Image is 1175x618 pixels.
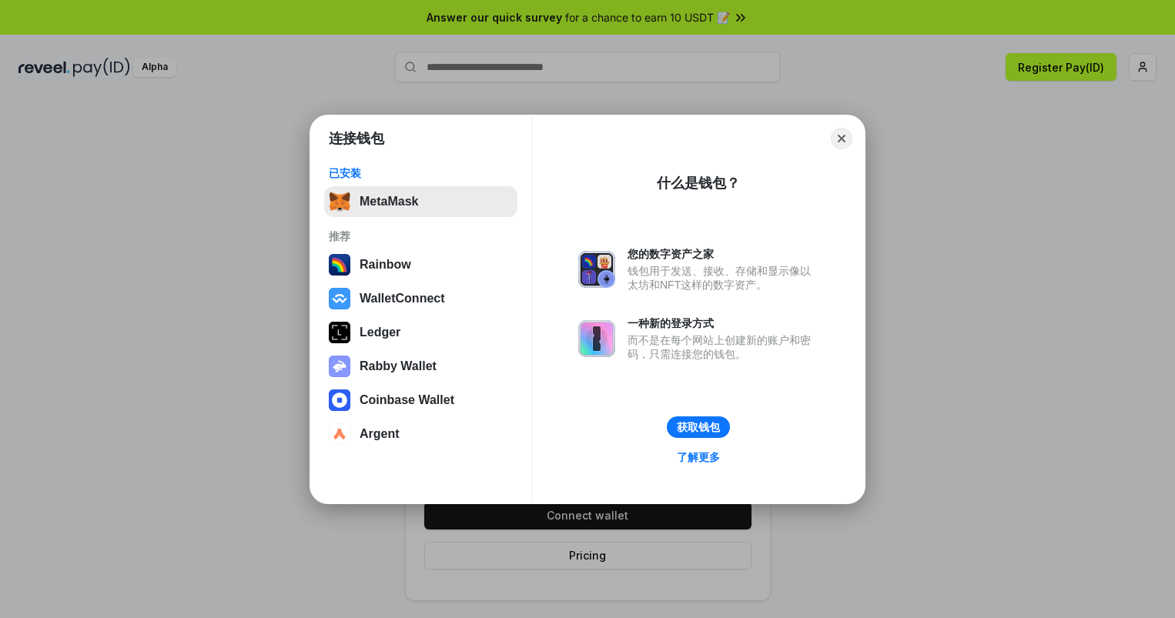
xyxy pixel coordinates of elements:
img: svg+xml,%3Csvg%20xmlns%3D%22http%3A%2F%2Fwww.w3.org%2F2000%2Fsvg%22%20fill%3D%22none%22%20viewBox... [578,251,615,288]
div: 什么是钱包？ [657,174,740,192]
button: MetaMask [324,186,517,217]
button: Ledger [324,317,517,348]
img: svg+xml,%3Csvg%20xmlns%3D%22http%3A%2F%2Fwww.w3.org%2F2000%2Fsvg%22%20fill%3D%22none%22%20viewBox... [578,320,615,357]
div: 您的数字资产之家 [628,247,818,261]
div: Rabby Wallet [360,359,437,373]
div: 了解更多 [677,450,720,464]
div: WalletConnect [360,292,445,306]
div: 获取钱包 [677,420,720,434]
div: Rainbow [360,258,411,272]
div: MetaMask [360,195,418,209]
div: Argent [360,427,400,441]
h1: 连接钱包 [329,129,384,148]
img: svg+xml,%3Csvg%20width%3D%2228%22%20height%3D%2228%22%20viewBox%3D%220%200%2028%2028%22%20fill%3D... [329,389,350,411]
img: svg+xml,%3Csvg%20width%3D%22120%22%20height%3D%22120%22%20viewBox%3D%220%200%20120%20120%22%20fil... [329,254,350,276]
button: Close [831,128,852,149]
img: svg+xml,%3Csvg%20fill%3D%22none%22%20height%3D%2233%22%20viewBox%3D%220%200%2035%2033%22%20width%... [329,191,350,212]
img: svg+xml,%3Csvg%20width%3D%2228%22%20height%3D%2228%22%20viewBox%3D%220%200%2028%2028%22%20fill%3D... [329,288,350,309]
div: 钱包用于发送、接收、存储和显示像以太坊和NFT这样的数字资产。 [628,264,818,292]
button: Rainbow [324,249,517,280]
button: 获取钱包 [667,416,730,438]
img: svg+xml,%3Csvg%20width%3D%2228%22%20height%3D%2228%22%20viewBox%3D%220%200%2028%2028%22%20fill%3D... [329,423,350,445]
div: 而不是在每个网站上创建新的账户和密码，只需连接您的钱包。 [628,333,818,361]
button: WalletConnect [324,283,517,314]
div: 一种新的登录方式 [628,316,818,330]
img: svg+xml,%3Csvg%20xmlns%3D%22http%3A%2F%2Fwww.w3.org%2F2000%2Fsvg%22%20width%3D%2228%22%20height%3... [329,322,350,343]
button: Argent [324,419,517,449]
button: Rabby Wallet [324,351,517,382]
div: 推荐 [329,229,513,243]
div: Ledger [360,326,400,339]
a: 了解更多 [668,447,729,467]
img: svg+xml,%3Csvg%20xmlns%3D%22http%3A%2F%2Fwww.w3.org%2F2000%2Fsvg%22%20fill%3D%22none%22%20viewBox... [329,356,350,377]
button: Coinbase Wallet [324,385,517,416]
div: 已安装 [329,166,513,180]
div: Coinbase Wallet [360,393,454,407]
